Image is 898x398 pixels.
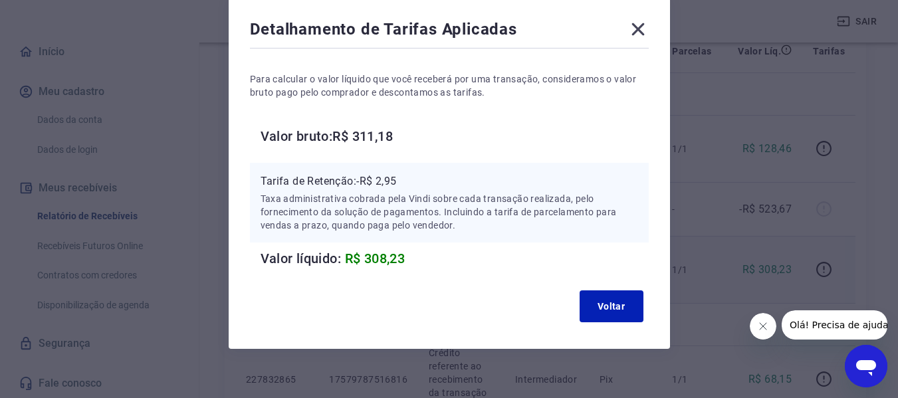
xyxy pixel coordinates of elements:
p: Taxa administrativa cobrada pela Vindi sobre cada transação realizada, pelo fornecimento da soluç... [261,192,638,232]
span: Olá! Precisa de ajuda? [8,9,112,20]
iframe: Fechar mensagem [750,313,776,340]
p: Tarifa de Retenção: -R$ 2,95 [261,173,638,189]
iframe: Botão para abrir a janela de mensagens [845,345,887,387]
div: Detalhamento de Tarifas Aplicadas [250,19,649,45]
h6: Valor bruto: R$ 311,18 [261,126,649,147]
button: Voltar [580,290,643,322]
p: Para calcular o valor líquido que você receberá por uma transação, consideramos o valor bruto pag... [250,72,649,99]
span: R$ 308,23 [345,250,405,266]
iframe: Mensagem da empresa [782,310,887,340]
h6: Valor líquido: [261,248,649,269]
